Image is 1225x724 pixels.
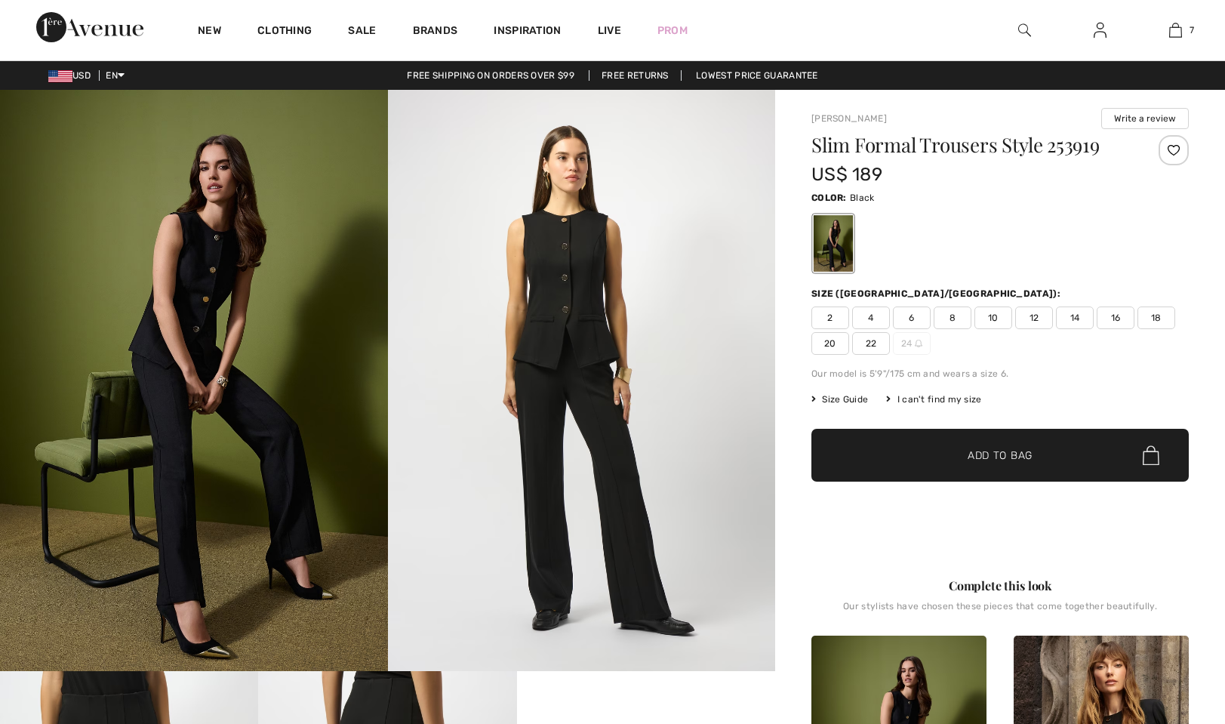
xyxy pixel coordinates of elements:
[1094,21,1107,39] img: My Info
[811,367,1189,380] div: Our model is 5'9"/175 cm and wears a size 6.
[893,332,931,355] span: 24
[1137,307,1175,329] span: 18
[1056,307,1094,329] span: 14
[1138,21,1212,39] a: 7
[811,393,868,406] span: Size Guide
[48,70,97,81] span: USD
[36,12,143,42] img: 1ère Avenue
[684,70,830,81] a: Lowest Price Guarantee
[1169,21,1182,39] img: My Bag
[814,215,853,272] div: Black
[1097,307,1134,329] span: 16
[852,307,890,329] span: 4
[968,448,1033,464] span: Add to Bag
[886,393,981,406] div: I can't find my size
[811,307,849,329] span: 2
[811,601,1189,624] div: Our stylists have chosen these pieces that come together beautifully.
[811,332,849,355] span: 20
[1018,21,1031,39] img: search the website
[657,23,688,39] a: Prom
[852,332,890,355] span: 22
[198,24,221,40] a: New
[811,193,847,203] span: Color:
[589,70,682,81] a: Free Returns
[1143,445,1159,465] img: Bag.svg
[388,90,776,671] img: Slim Formal Trousers Style 253919. 2
[106,70,125,81] span: EN
[915,340,922,347] img: ring-m.svg
[395,70,586,81] a: Free shipping on orders over $99
[974,307,1012,329] span: 10
[257,24,312,40] a: Clothing
[811,135,1126,155] h1: Slim Formal Trousers Style 253919
[811,113,887,124] a: [PERSON_NAME]
[1101,108,1189,129] button: Write a review
[811,287,1063,300] div: Size ([GEOGRAPHIC_DATA]/[GEOGRAPHIC_DATA]):
[850,193,875,203] span: Black
[811,429,1189,482] button: Add to Bag
[1082,21,1119,40] a: Sign In
[1190,23,1194,37] span: 7
[811,577,1189,595] div: Complete this look
[494,24,561,40] span: Inspiration
[893,307,931,329] span: 6
[348,24,376,40] a: Sale
[413,24,458,40] a: Brands
[811,164,882,185] span: US$ 189
[934,307,971,329] span: 8
[1015,307,1053,329] span: 12
[48,70,72,82] img: US Dollar
[598,23,621,39] a: Live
